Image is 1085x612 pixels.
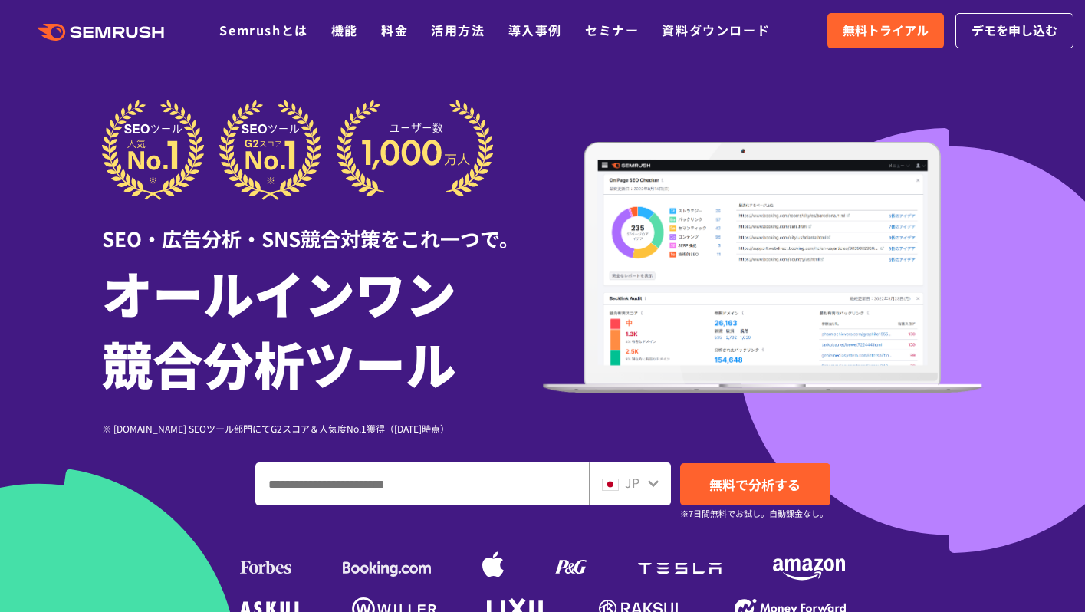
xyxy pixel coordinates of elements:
a: 無料で分析する [680,463,830,505]
a: 活用方法 [431,21,485,39]
a: 料金 [381,21,408,39]
a: 無料トライアル [827,13,944,48]
span: 無料で分析する [709,475,801,494]
a: 導入事例 [508,21,562,39]
small: ※7日間無料でお試し。自動課金なし。 [680,506,828,521]
a: Semrushとは [219,21,307,39]
a: 資料ダウンロード [662,21,770,39]
input: ドメイン、キーワードまたはURLを入力してください [256,463,588,505]
span: デモを申し込む [972,21,1057,41]
h1: オールインワン 競合分析ツール [102,257,543,398]
a: デモを申し込む [955,13,1073,48]
a: 機能 [331,21,358,39]
div: SEO・広告分析・SNS競合対策をこれ一つで。 [102,200,543,253]
a: セミナー [585,21,639,39]
span: 無料トライアル [843,21,929,41]
span: JP [625,473,639,492]
div: ※ [DOMAIN_NAME] SEOツール部門にてG2スコア＆人気度No.1獲得（[DATE]時点） [102,421,543,436]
